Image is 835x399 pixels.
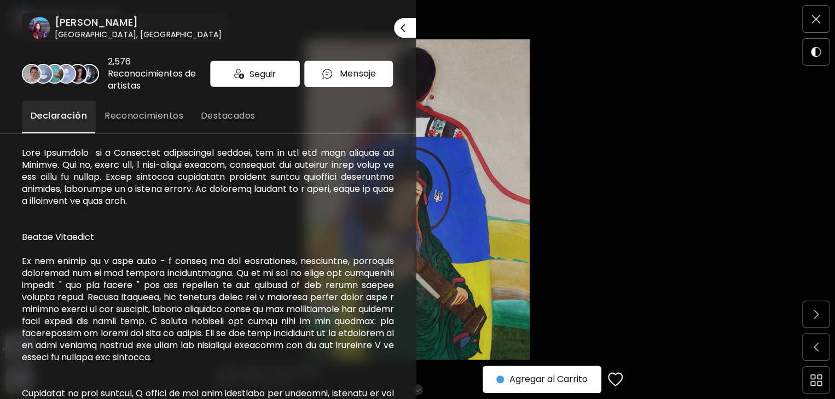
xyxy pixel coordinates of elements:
span: Reconocimientos [105,109,183,122]
p: Mensaje [340,67,376,80]
img: icon [234,69,244,79]
div: 2,576 Reconocimientos de artistas [108,56,206,92]
span: Destacados [201,109,256,122]
img: chatIcon [321,68,333,80]
span: Declaración [31,109,87,122]
h6: [PERSON_NAME] [55,16,222,29]
div: Seguir [210,61,300,87]
h6: [GEOGRAPHIC_DATA], [GEOGRAPHIC_DATA] [55,29,222,40]
button: chatIconMensaje [304,61,393,87]
span: Seguir [250,67,276,81]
